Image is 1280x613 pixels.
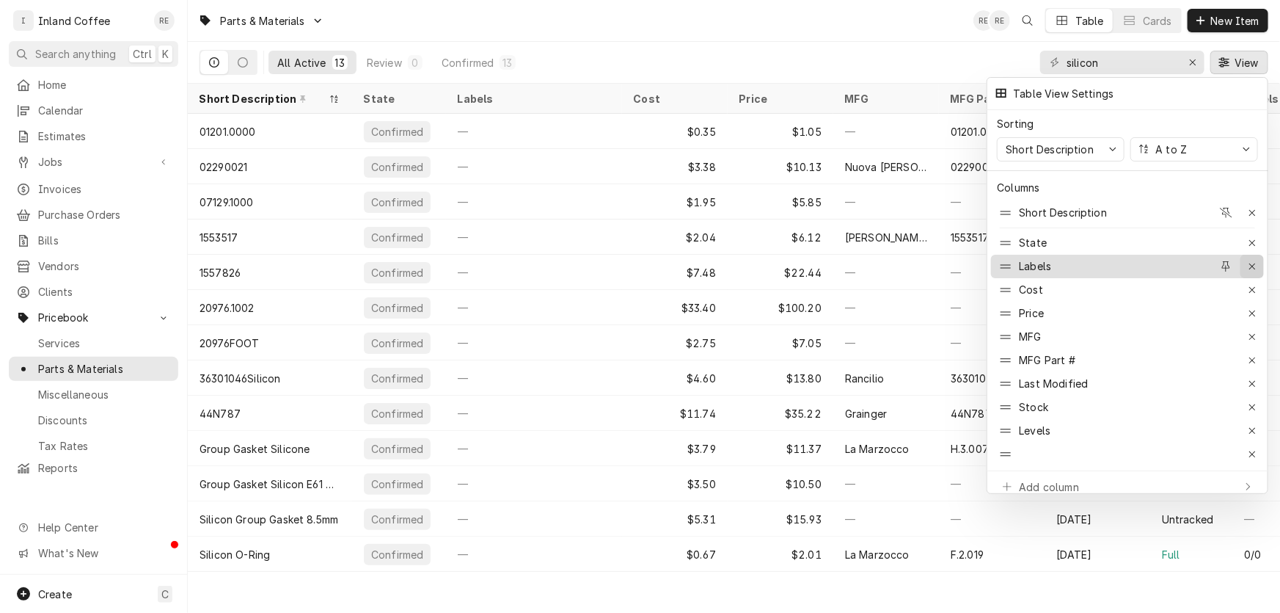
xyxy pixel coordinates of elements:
[1019,235,1047,250] div: State
[997,116,1034,131] div: Sorting
[1152,142,1190,157] div: A to Z
[1019,258,1051,274] div: Labels
[997,180,1039,195] div: Columns
[991,255,1264,278] div: Labels
[1019,305,1044,321] div: Price
[991,349,1264,372] div: MFG Part #
[991,325,1264,349] div: MFG
[994,475,1261,499] button: Add column
[1019,376,1088,391] div: Last Modified
[1019,205,1107,220] div: Short Description
[1012,86,1113,101] div: Table View Settings
[1019,399,1048,415] div: Stock
[1019,282,1043,297] div: Cost
[991,278,1264,302] div: Cost
[1019,479,1079,495] div: Add column
[991,372,1264,396] div: Last Modified
[1019,352,1075,368] div: MFG Part #
[991,201,1264,225] div: Short Description
[991,302,1264,325] div: Price
[991,419,1264,443] div: Levels
[997,137,1124,162] button: Short Description
[1003,142,1097,157] div: Short Description
[991,231,1264,255] div: State
[991,396,1264,419] div: Stock
[1130,137,1258,162] button: A to Z
[1019,329,1041,344] div: MFG
[1019,423,1050,438] div: Levels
